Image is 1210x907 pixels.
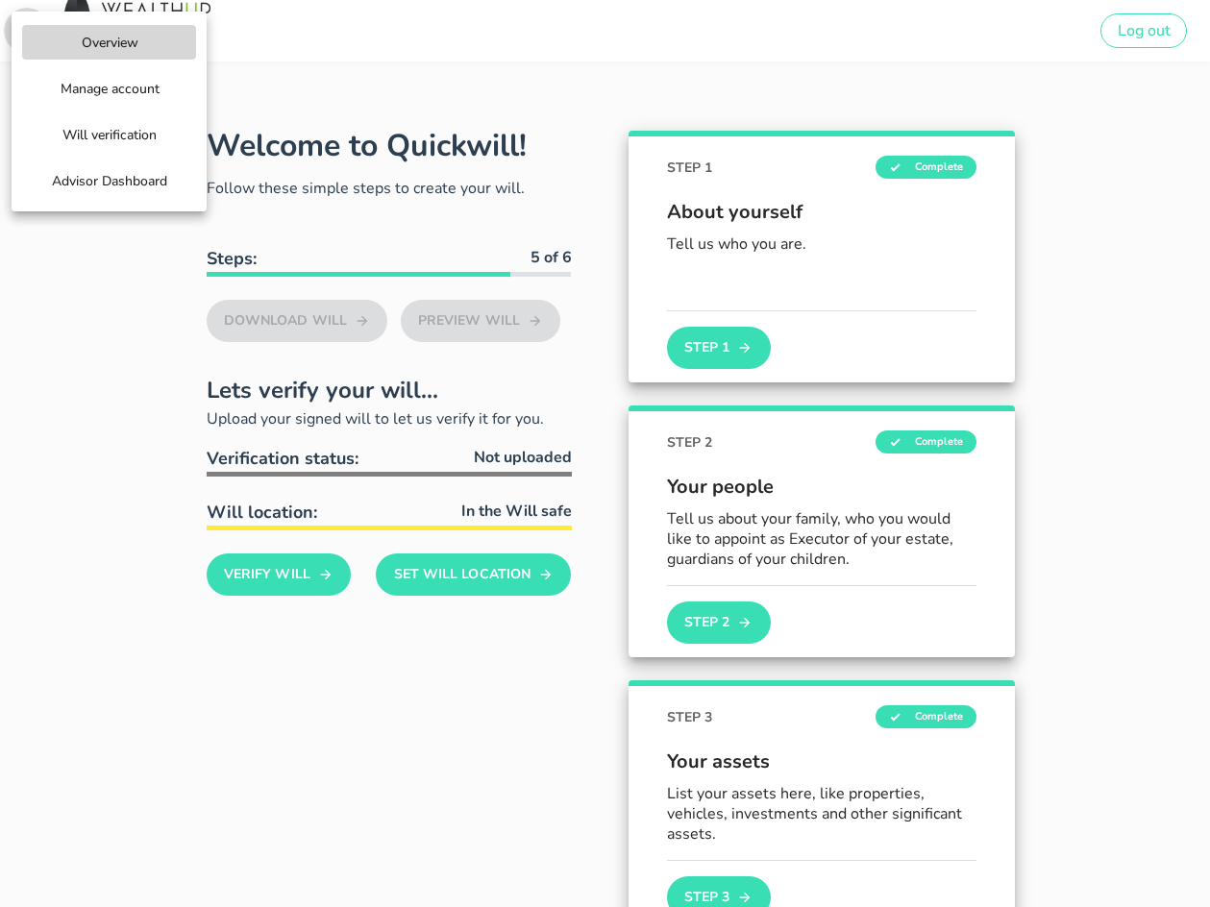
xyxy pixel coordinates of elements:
[207,177,572,200] p: Follow these simple steps to create your will.
[667,234,976,255] p: Tell us who you are.
[667,198,976,227] span: About yourself
[22,163,196,198] a: Advisor Dashboard
[1117,20,1171,41] span: Log out
[667,432,712,453] span: STEP 2
[876,430,976,453] span: Complete
[461,500,572,523] span: In the Will safe
[22,117,196,152] a: Will verification
[667,748,976,776] span: Your assets
[22,71,196,106] a: Manage account
[667,158,712,178] span: STEP 1
[207,553,352,596] button: Verify Will
[1100,13,1187,48] button: Log out
[667,601,771,644] button: Step 2
[376,553,571,596] button: Set Will Location
[207,501,317,524] span: Will location:
[207,447,358,470] span: Verification status:
[51,172,167,190] span: Advisor Dashboard
[207,125,527,166] h1: Welcome to Quickwill!
[667,707,712,727] span: STEP 3
[667,327,771,369] button: Step 1
[51,80,167,98] span: Manage account
[207,247,257,270] b: Steps:
[667,509,976,569] p: Tell us about your family, who you would like to appoint as Executor of your estate, guardians of...
[876,705,976,728] span: Complete
[51,34,167,52] span: Overview
[207,373,572,407] h2: Lets verify your will...
[207,300,388,342] button: Download Will
[667,784,976,844] p: List your assets here, like properties, vehicles, investments and other significant assets.
[22,25,196,60] a: Overview
[876,156,976,179] span: Complete
[401,300,561,342] button: Preview Will
[667,473,976,502] span: Your people
[51,126,167,144] span: Will verification
[474,446,572,469] span: Not uploaded
[207,407,572,430] p: Upload your signed will to let us verify it for you.
[531,247,572,268] b: 5 of 6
